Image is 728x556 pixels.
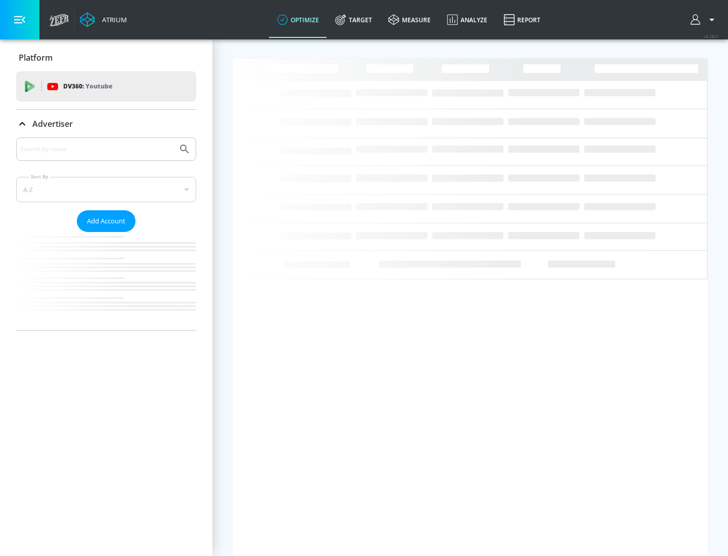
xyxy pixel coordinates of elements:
[87,215,125,227] span: Add Account
[16,177,196,202] div: A-Z
[98,15,127,24] div: Atrium
[495,2,549,38] a: Report
[439,2,495,38] a: Analyze
[80,12,127,27] a: Atrium
[85,81,112,91] p: Youtube
[269,2,327,38] a: optimize
[16,232,196,330] nav: list of Advertiser
[19,52,53,63] p: Platform
[327,2,380,38] a: Target
[16,137,196,330] div: Advertiser
[32,118,73,129] p: Advertiser
[29,173,51,180] label: Sort By
[20,143,173,156] input: Search by name
[63,81,112,92] p: DV360:
[77,210,135,232] button: Add Account
[16,43,196,72] div: Platform
[704,33,718,39] span: v 4.28.0
[380,2,439,38] a: measure
[16,110,196,138] div: Advertiser
[16,71,196,102] div: DV360: Youtube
